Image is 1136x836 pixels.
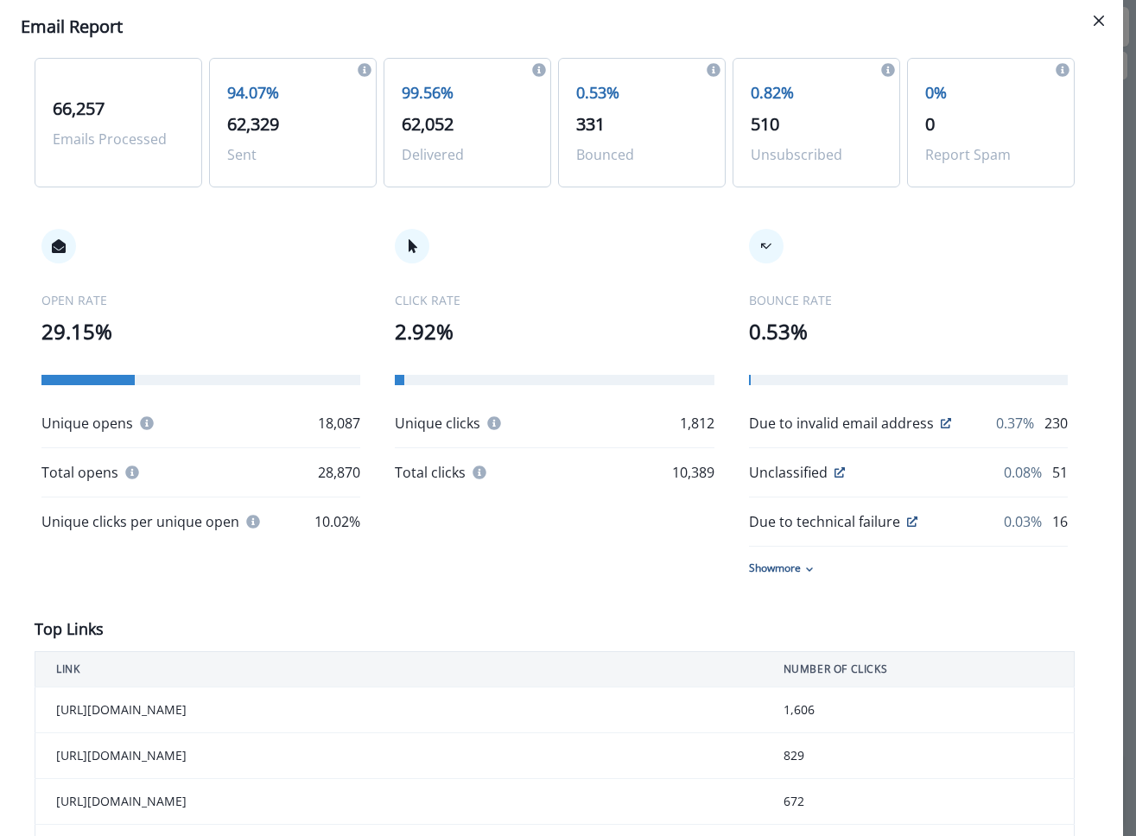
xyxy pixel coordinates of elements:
p: 0% [925,81,1057,104]
p: 18,087 [318,413,360,434]
span: 62,329 [227,112,279,136]
span: 0 [925,112,935,136]
p: Total clicks [395,462,466,483]
p: Due to technical failure [749,511,900,532]
p: 10,389 [672,462,714,483]
p: OPEN RATE [41,291,360,309]
span: 66,257 [53,97,105,120]
p: Delivered [402,144,533,165]
td: [URL][DOMAIN_NAME] [35,687,763,733]
td: 672 [763,779,1075,825]
p: 94.07% [227,81,359,104]
p: 1,812 [680,413,714,434]
p: 51 [1052,462,1068,483]
p: 16 [1052,511,1068,532]
p: Unsubscribed [751,144,882,165]
p: Unique clicks per unique open [41,511,239,532]
p: 230 [1044,413,1068,434]
button: Close [1085,7,1113,35]
p: 0.53% [749,316,1068,347]
p: 0.03% [1004,511,1042,532]
p: 29.15% [41,316,360,347]
div: Email Report [21,14,1102,40]
th: NUMBER OF CLICKS [763,652,1075,687]
p: 10.02% [314,511,360,532]
span: 62,052 [402,112,454,136]
p: Emails Processed [53,129,184,149]
p: Total opens [41,462,118,483]
p: Report Spam [925,144,1057,165]
p: 0.82% [751,81,882,104]
p: 2.92% [395,316,714,347]
p: 0.53% [576,81,708,104]
p: Unique clicks [395,413,480,434]
td: 829 [763,733,1075,779]
p: 99.56% [402,81,533,104]
p: Due to invalid email address [749,413,934,434]
p: Top Links [35,617,104,641]
td: [URL][DOMAIN_NAME] [35,733,763,779]
p: BOUNCE RATE [749,291,1068,309]
p: 0.37% [996,413,1034,434]
th: LINK [35,652,763,687]
span: 331 [576,112,605,136]
p: Show more [749,560,801,576]
p: Unclassified [749,462,828,483]
p: 28,870 [318,462,360,483]
p: CLICK RATE [395,291,714,309]
p: Unique opens [41,413,133,434]
td: [URL][DOMAIN_NAME] [35,779,763,825]
p: 0.08% [1004,462,1042,483]
p: Bounced [576,144,708,165]
td: 1,606 [763,687,1075,733]
p: Sent [227,144,359,165]
span: 510 [751,112,779,136]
